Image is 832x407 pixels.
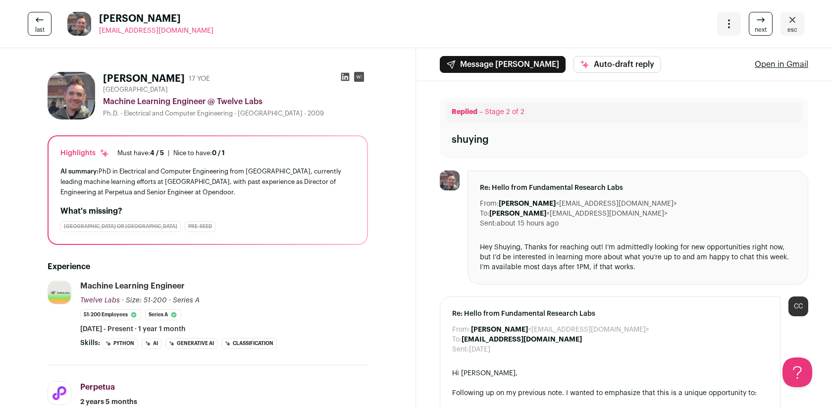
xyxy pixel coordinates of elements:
li: 51-200 employees [80,309,141,320]
img: 754bfa45f728134905fe8ded6b1432db28228f4b3b134a61d46ab38aa7dce8a1 [67,12,91,36]
dd: <[EMAIL_ADDRESS][DOMAIN_NAME]> [471,325,649,335]
dt: Sent: [452,345,469,354]
b: [PERSON_NAME] [489,210,546,217]
dd: [DATE] [469,345,490,354]
div: Ph.D. - Electrical and Computer Engineering - [GEOGRAPHIC_DATA] - 2009 [103,110,368,117]
span: 0 / 1 [212,150,225,156]
span: · [169,295,171,305]
img: 754bfa45f728134905fe8ded6b1432db28228f4b3b134a61d46ab38aa7dce8a1 [440,171,460,190]
span: AI summary: [60,168,99,174]
span: Re: Hello from Fundamental Research Labs [452,309,768,319]
dt: To: [452,335,462,345]
a: Close [780,12,804,36]
li: Generative AI [165,338,217,349]
span: · Size: 51-200 [122,297,167,304]
span: 4 / 5 [150,150,164,156]
div: Must have: [117,149,164,157]
span: Stage 2 of 2 [485,109,524,116]
dt: From: [480,199,499,209]
span: Skills: [80,338,100,348]
span: Series A [173,297,200,304]
li: Python [102,338,138,349]
b: [PERSON_NAME] [471,326,528,333]
div: Nice to have: [173,149,225,157]
span: – [479,109,483,116]
a: [EMAIL_ADDRESS][DOMAIN_NAME] [99,26,213,36]
span: [DATE] - Present · 1 year 1 month [80,324,186,334]
dt: Sent: [480,219,497,229]
div: Machine Learning Engineer [80,281,185,291]
div: shuying [452,133,489,147]
dd: <[EMAIL_ADDRESS][DOMAIN_NAME]> [489,209,668,219]
span: Twelve Labs [80,297,120,304]
b: [EMAIL_ADDRESS][DOMAIN_NAME] [462,336,582,343]
span: last [35,26,45,34]
li: Series A [145,309,181,320]
img: 754bfa45f728134905fe8ded6b1432db28228f4b3b134a61d46ab38aa7dce8a1 [48,72,95,119]
span: [GEOGRAPHIC_DATA] [103,86,168,94]
span: Perpetua [80,383,115,391]
li: AI [142,338,161,349]
span: [EMAIL_ADDRESS][DOMAIN_NAME] [99,27,213,34]
h2: Experience [48,261,368,273]
button: Open dropdown [717,12,741,36]
span: [PERSON_NAME] [99,12,213,26]
h2: What's missing? [60,205,355,217]
div: Following up on my previous note. I wanted to emphasize that this is a unique opportunity to: [452,388,768,398]
a: last [28,12,52,36]
span: next [755,26,767,34]
div: Pre-seed [185,221,215,232]
div: Machine Learning Engineer @ Twelve Labs [103,96,368,108]
h1: [PERSON_NAME] [103,72,185,86]
span: Re: Hello from Fundamental Research Labs [480,183,796,193]
button: Message [PERSON_NAME] [440,56,566,73]
li: Classification [221,338,277,349]
div: Hey Shuying, Thanks for reaching out! I’m admittedly looking for new opportunities right now, but... [480,242,796,272]
dt: From: [452,325,471,335]
div: CC [788,296,808,316]
div: Highlights [60,148,109,158]
img: fda5f3deae2722ee91f5e2680e2306d149ad0c9bb924de71b43fcb12882e9537.jpg [48,282,71,304]
dt: To: [480,209,489,219]
div: 17 YOE [189,74,210,84]
img: 2804e842c67051d4b825a0520ae5fc9f75f43e8f7c33ddf2b5e71ffd746e0493.jpg [48,382,71,405]
span: Replied [452,109,477,116]
iframe: Help Scout Beacon - Open [782,357,812,387]
span: 2 years 5 months [80,397,137,407]
a: Open in Gmail [755,58,808,70]
div: PhD in Electrical and Computer Engineering from [GEOGRAPHIC_DATA], currently leading machine lear... [60,166,355,197]
dd: <[EMAIL_ADDRESS][DOMAIN_NAME]> [499,199,677,209]
a: next [749,12,773,36]
b: [PERSON_NAME] [499,200,556,207]
button: Auto-draft reply [573,56,661,73]
dd: about 15 hours ago [497,219,559,229]
span: esc [787,26,797,34]
ul: | [117,149,225,157]
div: [GEOGRAPHIC_DATA] or [GEOGRAPHIC_DATA] [60,221,181,232]
div: Hi [PERSON_NAME], [452,368,768,378]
